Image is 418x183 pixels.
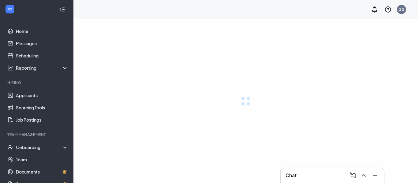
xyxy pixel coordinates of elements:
svg: Analysis [7,65,13,71]
a: Messages [16,37,68,49]
svg: Notifications [371,6,378,13]
svg: WorkstreamLogo [7,6,13,12]
button: Minimize [369,170,379,180]
svg: ChevronUp [360,172,368,179]
svg: Minimize [371,172,379,179]
svg: QuestionInfo [384,6,392,13]
a: Home [16,25,68,37]
svg: Collapse [59,6,65,13]
a: Scheduling [16,49,68,62]
svg: UserCheck [7,144,13,150]
a: DocumentsCrown [16,166,68,178]
div: Onboarding [16,144,69,150]
a: Sourcing Tools [16,101,68,114]
a: Applicants [16,89,68,101]
a: Team [16,153,68,166]
div: Team Management [7,132,67,137]
button: ComposeMessage [347,170,357,180]
h3: Chat [286,172,297,179]
a: Job Postings [16,114,68,126]
svg: ComposeMessage [349,172,356,179]
div: Reporting [16,65,69,71]
div: GG [398,7,405,12]
button: ChevronUp [358,170,368,180]
div: Hiring [7,80,67,85]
